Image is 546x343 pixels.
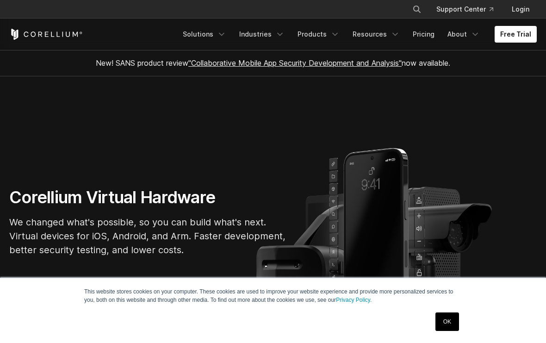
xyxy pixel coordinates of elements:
[336,297,372,303] a: Privacy Policy.
[347,26,405,43] a: Resources
[177,26,232,43] a: Solutions
[495,26,537,43] a: Free Trial
[234,26,290,43] a: Industries
[9,29,83,40] a: Corellium Home
[409,1,425,18] button: Search
[96,58,450,68] span: New! SANS product review now available.
[401,1,537,18] div: Navigation Menu
[429,1,501,18] a: Support Center
[435,312,459,331] a: OK
[84,287,462,304] p: This website stores cookies on your computer. These cookies are used to improve your website expe...
[188,58,402,68] a: "Collaborative Mobile App Security Development and Analysis"
[9,215,287,257] p: We changed what's possible, so you can build what's next. Virtual devices for iOS, Android, and A...
[504,1,537,18] a: Login
[407,26,440,43] a: Pricing
[9,187,287,208] h1: Corellium Virtual Hardware
[442,26,485,43] a: About
[177,26,537,43] div: Navigation Menu
[292,26,345,43] a: Products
